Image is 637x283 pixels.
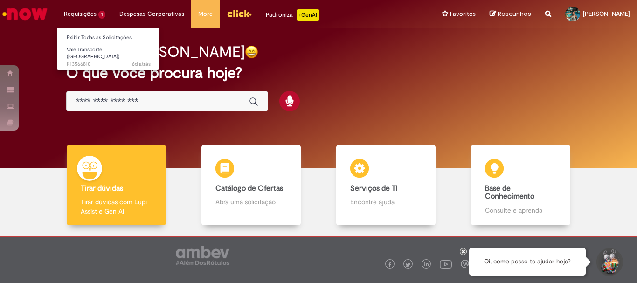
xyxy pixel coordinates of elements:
[318,145,453,226] a: Serviços de TI Encontre ajuda
[595,248,623,276] button: Iniciar Conversa de Suporte
[406,262,410,267] img: logo_footer_twitter.png
[49,145,184,226] a: Tirar dúvidas Tirar dúvidas com Lupi Assist e Gen Ai
[461,260,469,268] img: logo_footer_workplace.png
[67,46,119,61] span: Vale Transporte ([GEOGRAPHIC_DATA])
[388,262,392,267] img: logo_footer_facebook.png
[64,9,97,19] span: Requisições
[57,33,160,43] a: Exibir Todas as Solicitações
[132,61,151,68] time: 25/09/2025 14:10:01
[245,45,258,59] img: happy-face.png
[198,9,213,19] span: More
[132,61,151,68] span: 6d atrás
[350,184,398,193] b: Serviços de TI
[583,10,630,18] span: [PERSON_NAME]
[498,9,531,18] span: Rascunhos
[176,246,229,265] img: logo_footer_ambev_rotulo_gray.png
[81,197,152,216] p: Tirar dúvidas com Lupi Assist e Gen Ai
[98,11,105,19] span: 1
[57,28,159,71] ul: Requisições
[440,258,452,270] img: logo_footer_youtube.png
[297,9,319,21] p: +GenAi
[453,145,588,226] a: Base de Conhecimento Consulte e aprenda
[215,197,286,207] p: Abra uma solicitação
[227,7,252,21] img: click_logo_yellow_360x200.png
[1,5,49,23] img: ServiceNow
[450,9,476,19] span: Favoritos
[67,61,151,68] span: R13566810
[66,65,571,81] h2: O que você procura hoje?
[81,184,123,193] b: Tirar dúvidas
[350,197,421,207] p: Encontre ajuda
[485,206,556,215] p: Consulte e aprenda
[119,9,184,19] span: Despesas Corporativas
[57,45,160,65] a: Aberto R13566810 : Vale Transporte (VT)
[266,9,319,21] div: Padroniza
[490,10,531,19] a: Rascunhos
[215,184,283,193] b: Catálogo de Ofertas
[424,262,429,268] img: logo_footer_linkedin.png
[184,145,318,226] a: Catálogo de Ofertas Abra uma solicitação
[485,184,534,201] b: Base de Conhecimento
[469,248,586,276] div: Oi, como posso te ajudar hoje?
